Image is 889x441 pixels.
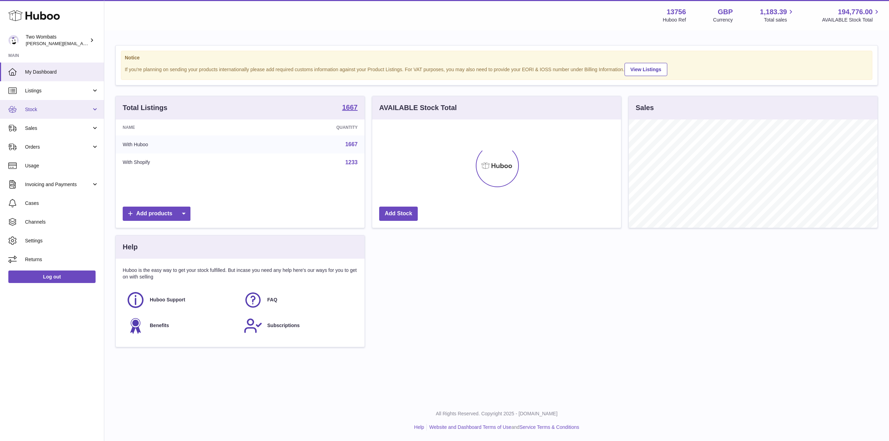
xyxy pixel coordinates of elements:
div: Huboo Ref [663,17,686,23]
span: Sales [25,125,91,132]
span: Listings [25,88,91,94]
h3: Sales [636,103,654,113]
a: Website and Dashboard Terms of Use [429,424,511,430]
strong: 13756 [667,7,686,17]
a: Add products [123,207,190,221]
th: Name [116,119,250,135]
p: Huboo is the easy way to get your stock fulfilled. But incase you need any help here's our ways f... [123,267,358,280]
a: 1667 [345,141,358,147]
a: 1667 [342,104,358,112]
span: 1,183.39 [760,7,787,17]
a: View Listings [625,63,667,76]
span: 194,776.00 [838,7,873,17]
a: Subscriptions [244,316,354,335]
img: philip.carroll@twowombats.com [8,35,19,45]
div: Currency [713,17,733,23]
td: With Shopify [116,153,250,172]
a: Service Terms & Conditions [520,424,579,430]
a: FAQ [244,291,354,309]
span: Usage [25,163,99,169]
p: All Rights Reserved. Copyright 2025 - [DOMAIN_NAME] [110,410,883,417]
td: With Huboo [116,135,250,153]
a: Huboo Support [126,291,237,309]
strong: 1667 [342,104,358,111]
h3: Total Listings [123,103,168,113]
li: and [427,424,579,431]
span: Cases [25,200,99,207]
h3: AVAILABLE Stock Total [379,103,457,113]
span: Invoicing and Payments [25,181,91,188]
span: AVAILABLE Stock Total [822,17,881,23]
span: [PERSON_NAME][EMAIL_ADDRESS][PERSON_NAME][DOMAIN_NAME] [26,41,177,46]
span: Settings [25,238,99,244]
a: 1233 [345,159,358,165]
th: Quantity [250,119,365,135]
span: Channels [25,219,99,225]
span: Returns [25,256,99,263]
strong: Notice [125,55,868,61]
span: My Dashboard [25,69,99,75]
a: Add Stock [379,207,418,221]
a: Benefits [126,316,237,335]
span: Total sales [764,17,795,23]
div: Two Wombats [26,34,88,47]
a: 194,776.00 AVAILABLE Stock Total [822,7,881,23]
span: FAQ [267,297,277,303]
strong: GBP [718,7,733,17]
span: Subscriptions [267,322,300,329]
a: Help [414,424,424,430]
span: Benefits [150,322,169,329]
span: Stock [25,106,91,113]
span: Huboo Support [150,297,185,303]
h3: Help [123,242,138,252]
span: Orders [25,144,91,150]
a: Log out [8,271,96,283]
a: 1,183.39 Total sales [760,7,795,23]
div: If you're planning on sending your products internationally please add required customs informati... [125,62,868,76]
